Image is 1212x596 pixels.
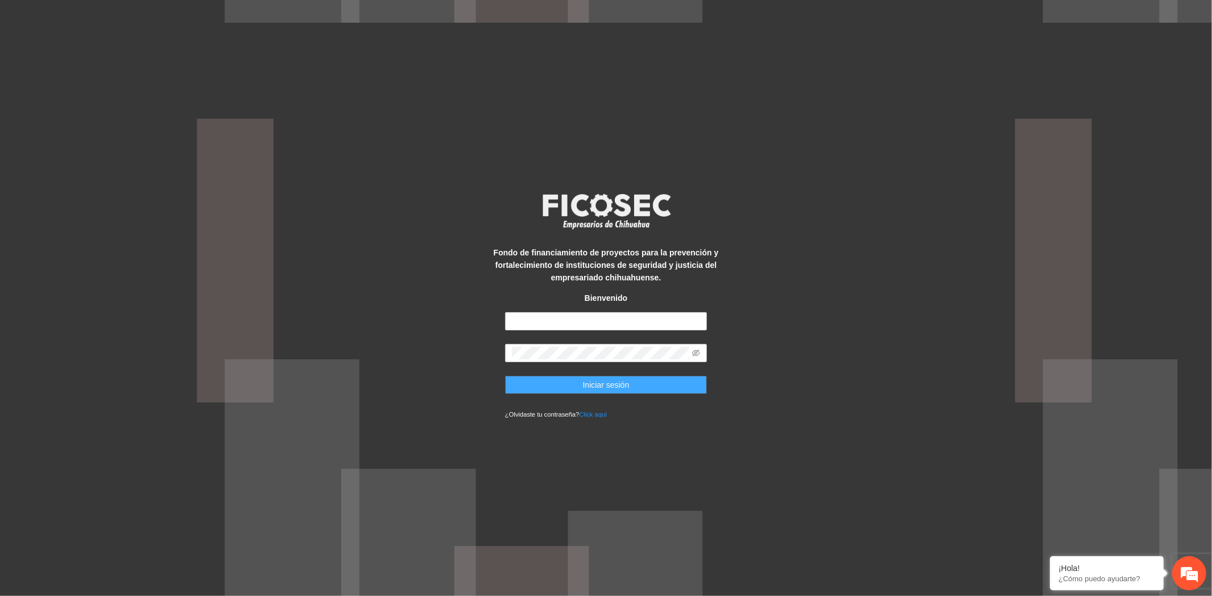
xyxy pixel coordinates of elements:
[1059,564,1155,573] div: ¡Hola!
[494,248,719,282] strong: Fondo de financiamiento de proyectos para la prevención y fortalecimiento de instituciones de seg...
[579,411,607,418] a: Click aqui
[505,376,707,394] button: Iniciar sesión
[505,411,607,418] small: ¿Olvidaste tu contraseña?
[535,190,677,232] img: logo
[692,349,700,357] span: eye-invisible
[585,293,627,303] strong: Bienvenido
[1059,574,1155,583] p: ¿Cómo puedo ayudarte?
[583,379,630,391] span: Iniciar sesión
